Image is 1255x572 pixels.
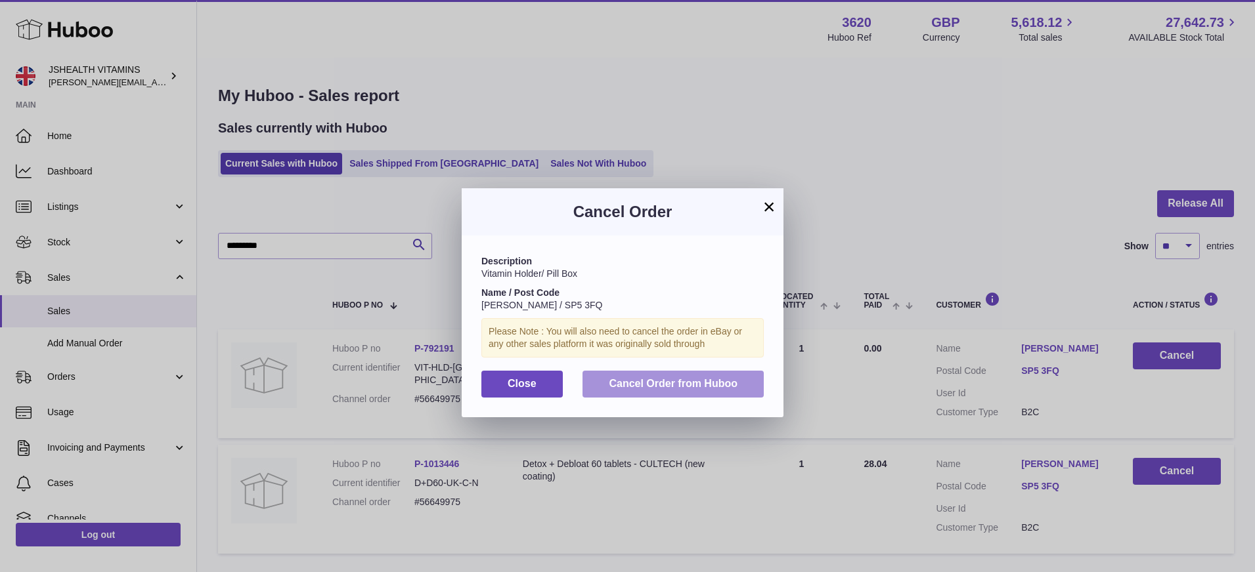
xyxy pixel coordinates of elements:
[481,287,560,298] strong: Name / Post Code
[481,318,764,357] div: Please Note : You will also need to cancel the order in eBay or any other sales platform it was o...
[481,256,532,266] strong: Description
[481,300,602,310] span: [PERSON_NAME] / SP5 3FQ
[481,201,764,222] h3: Cancel Order
[481,268,577,279] span: Vitamin Holder/ Pill Box
[761,199,777,214] button: ×
[609,378,738,389] span: Cancel Order from Huboo
[583,371,764,398] button: Cancel Order from Huboo
[481,371,563,398] button: Close
[508,378,537,389] span: Close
